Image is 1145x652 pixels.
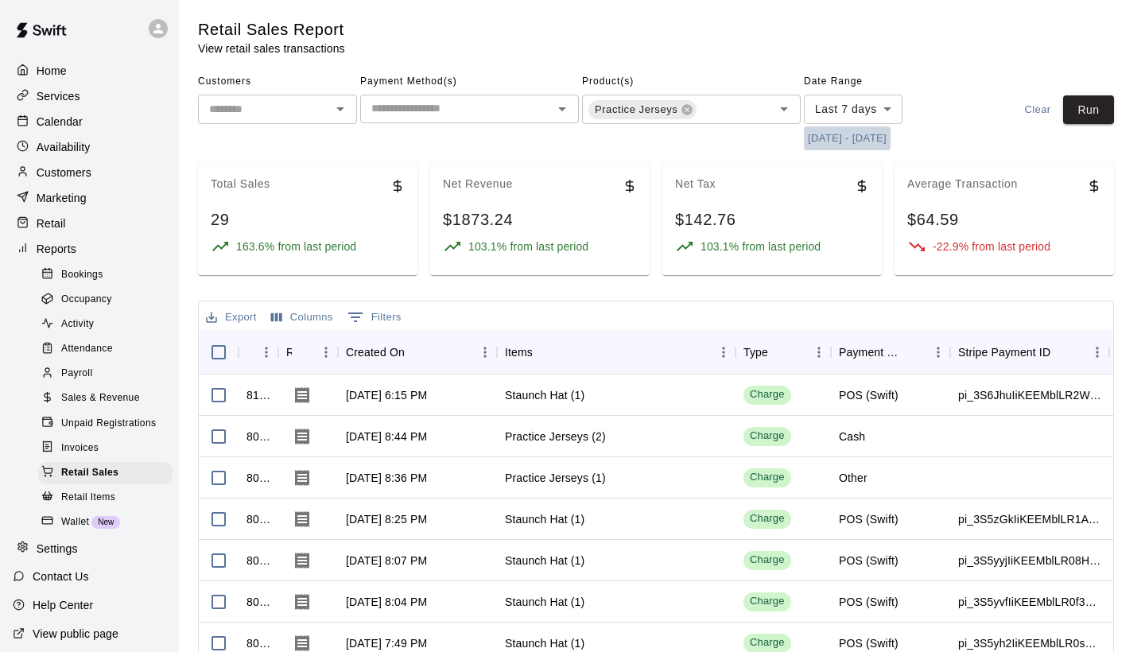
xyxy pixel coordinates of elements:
[405,341,427,363] button: Sort
[314,340,338,364] button: Menu
[750,635,785,650] div: Charge
[61,390,140,406] span: Sales & Revenue
[37,88,80,104] p: Services
[1012,95,1063,125] button: Clear
[582,69,801,95] span: Product(s)
[1085,340,1109,364] button: Menu
[246,470,270,486] div: 809931
[61,514,89,530] span: Wallet
[839,553,899,569] div: POS (Swift)
[33,626,118,642] p: View public page
[13,212,166,235] a: Retail
[61,490,115,506] span: Retail Items
[37,114,83,130] p: Calendar
[675,209,869,231] div: $142.76
[360,69,579,95] span: Payment Method(s)
[286,545,318,576] button: Download Receipt
[37,241,76,257] p: Reports
[750,553,785,568] div: Charge
[239,330,278,375] div: ID
[907,209,1101,231] div: $64.59
[473,340,497,364] button: Menu
[468,239,588,254] p: 103.1% from last period
[743,330,768,375] div: Type
[37,541,78,557] p: Settings
[38,487,173,509] div: Retail Items
[505,429,606,444] div: Practice Jerseys (2)
[38,362,179,386] a: Payroll
[926,340,950,364] button: Menu
[13,161,166,184] a: Customers
[750,387,785,402] div: Charge
[246,594,270,610] div: 809856
[13,237,166,261] div: Reports
[13,186,166,210] a: Marketing
[254,340,278,364] button: Menu
[773,98,795,120] button: Open
[346,387,427,403] div: Sep 11, 2025 at 6:15 PM
[13,110,166,134] a: Calendar
[61,341,113,357] span: Attendance
[338,330,497,375] div: Created On
[804,126,891,151] button: [DATE] - [DATE]
[38,363,173,385] div: Payroll
[38,387,173,409] div: Sales & Revenue
[38,510,179,534] a: WalletNew
[329,98,351,120] button: Open
[286,462,318,494] button: Download Receipt
[61,366,92,382] span: Payroll
[712,340,736,364] button: Menu
[13,84,166,108] div: Services
[38,337,179,362] a: Attendance
[1050,341,1073,363] button: Sort
[198,69,357,95] span: Customers
[505,635,584,651] div: Staunch Hat (1)
[958,511,1101,527] div: pi_3S5zGkIiKEEMblLR1Aw8vcJa
[701,239,821,254] p: 103.1% from last period
[292,341,314,363] button: Sort
[61,416,156,432] span: Unpaid Registrations
[246,387,270,403] div: 811309
[346,511,427,527] div: Sep 10, 2025 at 8:25 PM
[505,470,606,486] div: Practice Jerseys (1)
[497,330,736,375] div: Items
[750,429,785,444] div: Charge
[278,330,338,375] div: Receipt
[675,176,716,192] p: Net Tax
[958,387,1101,403] div: pi_3S6JhuIiKEEMblLR2W9zR183
[950,330,1109,375] div: Stripe Payment ID
[13,537,166,561] a: Settings
[61,440,99,456] span: Invoices
[907,176,1018,192] p: Average Transaction
[839,511,899,527] div: POS (Swift)
[443,209,637,231] div: $1873.24
[236,239,356,254] p: 163.6% from last period
[13,59,166,83] a: Home
[346,553,427,569] div: Sep 10, 2025 at 8:07 PM
[346,330,405,375] div: Created On
[443,176,513,192] p: Net Revenue
[246,635,270,651] div: 809831
[831,330,950,375] div: Payment Option
[750,594,785,609] div: Charge
[198,41,345,56] p: View retail sales transactions
[38,485,179,510] a: Retail Items
[37,190,87,206] p: Marketing
[61,292,112,308] span: Occupancy
[246,429,270,444] div: 809946
[839,330,904,375] div: Payment Option
[958,330,1050,375] div: Stripe Payment ID
[346,594,427,610] div: Sep 10, 2025 at 8:04 PM
[246,511,270,527] div: 809903
[267,305,337,330] button: Select columns
[839,387,899,403] div: POS (Swift)
[38,511,173,534] div: WalletNew
[38,313,173,336] div: Activity
[958,635,1101,651] div: pi_3S5yh2IiKEEMblLR0sQgufbP
[286,503,318,535] button: Download Receipt
[286,421,318,452] button: Download Receipt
